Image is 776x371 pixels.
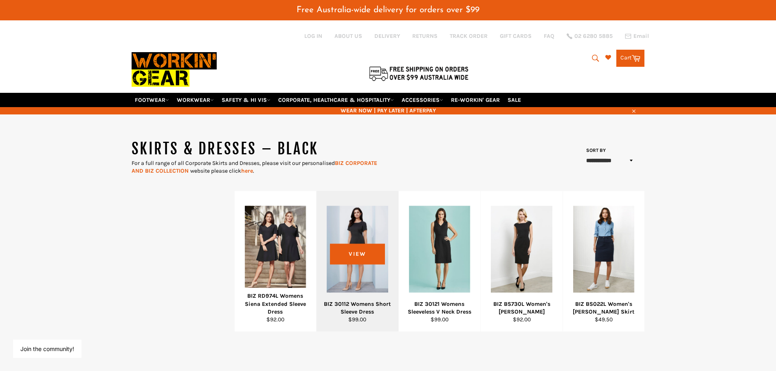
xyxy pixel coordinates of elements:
[450,32,488,40] a: TRACK ORDER
[374,32,400,40] a: DELIVERY
[132,93,172,107] a: FOOTWEAR
[218,93,274,107] a: SAFETY & HI VIS
[633,33,649,39] span: Email
[275,93,397,107] a: CORPORATE, HEALTHCARE & HOSPITALITY
[334,32,362,40] a: ABOUT US
[132,139,388,159] h1: SKIRTS & DRESSES – BLACK
[241,167,253,174] a: here
[234,191,317,332] a: BIZ RD974L Womens Siena Extended Sleeve DressBIZ RD974L Womens Siena Extended Sleeve Dress$92.00
[132,46,217,92] img: Workin Gear leaders in Workwear, Safety Boots, PPE, Uniforms. Australia's No.1 in Workwear
[486,300,558,316] div: BIZ BS730L Women's [PERSON_NAME]
[316,191,398,332] a: BIZ 30112 Womens Short Sleeve DressBIZ 30112 Womens Short Sleeve Dress$99.00View
[368,65,470,82] img: Flat $9.95 shipping Australia wide
[500,32,532,40] a: GIFT CARDS
[240,292,311,316] div: BIZ RD974L Womens Siena Extended Sleeve Dress
[132,107,645,114] span: WEAR NOW | PAY LATER | AFTERPAY
[322,300,393,316] div: BIZ 30112 Womens Short Sleeve Dress
[616,50,644,67] a: Cart
[568,300,640,316] div: BIZ BS022L Women's [PERSON_NAME] Skirt
[504,93,524,107] a: SALE
[584,147,606,154] label: Sort by
[398,191,481,332] a: BIZ 30121 Womens Sleeveless V Neck DressBIZ 30121 Womens Sleeveless V Neck Dress$99.00
[304,33,322,40] a: Log in
[448,93,503,107] a: RE-WORKIN' GEAR
[174,93,217,107] a: WORKWEAR
[480,191,563,332] a: BIZ BS730L Women's Audrey DressBIZ BS730L Women's [PERSON_NAME]$92.00
[20,345,74,352] button: Join the community!
[404,300,475,316] div: BIZ 30121 Womens Sleeveless V Neck Dress
[398,93,446,107] a: ACCESSORIES
[574,33,613,39] span: 02 6280 5885
[297,6,479,14] span: Free Australia-wide delivery for orders over $99
[132,159,388,175] p: For a full range of all Corporate Skirts and Dresses, please visit our personalised website pleas...
[563,191,645,332] a: BIZ BS022L Women's Lawson Chino SkirtBIZ BS022L Women's [PERSON_NAME] Skirt$49.50
[412,32,437,40] a: RETURNS
[567,33,613,39] a: 02 6280 5885
[625,33,649,40] a: Email
[544,32,554,40] a: FAQ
